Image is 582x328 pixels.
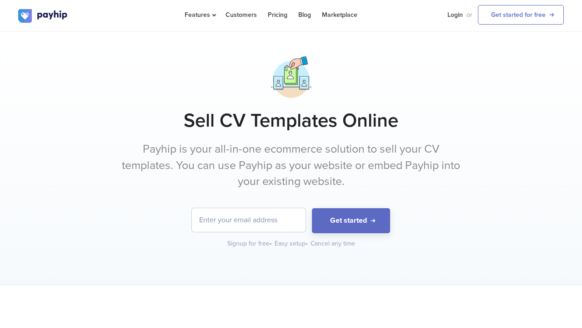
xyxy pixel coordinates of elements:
img: handpick-resume-sttq7enmlct6ntw8nd5q8.png [268,54,314,100]
img: logo.svg [18,9,68,23]
span: Features [185,11,215,19]
h1: Sell CV Templates Online [18,109,564,132]
div: Signup for free [227,239,273,248]
p: Payhip is your all-in-one ecommerce solution to sell your CV templates. You can use Payhip as you... [120,141,462,190]
a: Get started for free [478,5,564,25]
button: Get started [312,208,390,233]
span: • [270,240,272,247]
input: Enter your email address [192,208,306,232]
span: • [306,240,308,247]
div: Easy setup [275,239,309,248]
div: Cancel any time [311,239,355,248]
